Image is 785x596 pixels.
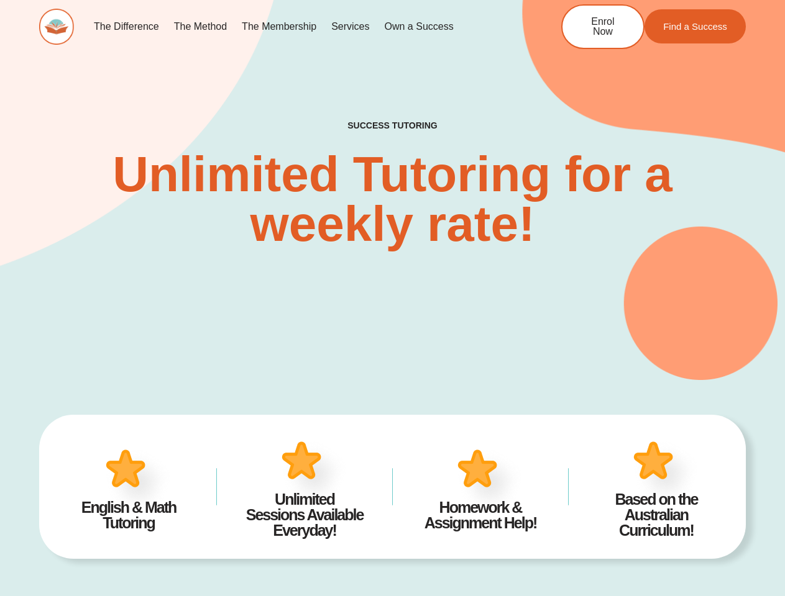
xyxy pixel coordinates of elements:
h4: Based on the Australian Curriculum! [587,492,725,538]
a: The Method [167,12,234,41]
a: Own a Success [377,12,461,41]
a: Find a Success [645,9,746,43]
h4: Homework & Assignment Help! [411,500,549,531]
span: Enrol Now [581,17,625,37]
h4: English & Math Tutoring [60,500,198,531]
h4: Unlimited Sessions Available Everyday! [236,492,374,538]
nav: Menu [86,12,521,41]
a: Enrol Now [561,4,645,49]
a: Services [324,12,377,41]
a: The Difference [86,12,167,41]
span: Find a Success [663,22,727,31]
a: The Membership [234,12,324,41]
h4: SUCCESS TUTORING​ [288,120,497,131]
h2: Unlimited Tutoring for a weekly rate! [85,150,700,249]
